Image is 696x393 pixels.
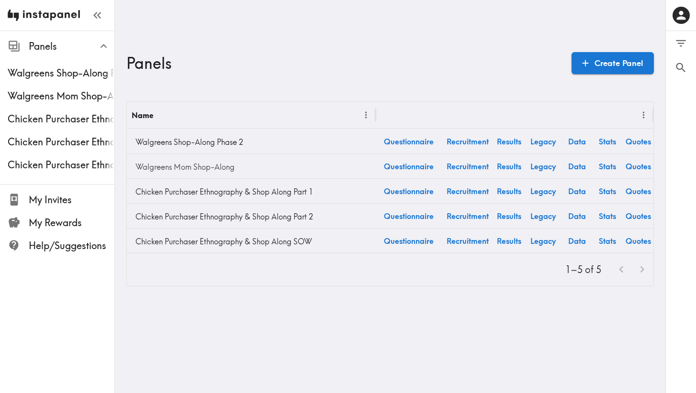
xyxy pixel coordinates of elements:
button: Menu [359,108,373,122]
a: Recruitment [442,154,494,178]
a: Stats [592,229,623,253]
button: Filter Responses [666,31,696,55]
span: Chicken Purchaser Ethnography & Shop Along Part 2 [8,135,114,149]
span: Chicken Purchaser Ethnography & Shop Along Part 1 [8,112,114,126]
a: Questionnaire [376,179,442,203]
a: Quotes [623,204,653,228]
a: Stats [592,154,623,178]
button: Sort [154,108,169,122]
button: Sort [382,108,396,122]
a: Walgreens Mom Shop-Along [132,157,371,176]
a: Results [494,154,524,178]
a: Legacy [524,204,561,228]
a: Create Panel [572,52,654,74]
a: Stats [592,204,623,228]
a: Questionnaire [376,154,442,178]
a: Quotes [623,229,653,253]
span: Filter Responses [674,37,687,50]
a: Recruitment [442,229,494,253]
span: Panels [29,40,114,53]
a: Walgreens Shop-Along Phase 2 [132,132,371,152]
a: Questionnaire [376,129,442,153]
a: Legacy [524,179,561,203]
a: Chicken Purchaser Ethnography & Shop Along SOW [132,232,371,251]
span: Walgreens Mom Shop-Along [8,89,114,103]
a: Legacy [524,154,561,178]
a: Stats [592,129,623,153]
a: Legacy [524,129,561,153]
span: My Rewards [29,216,114,229]
a: Stats [592,179,623,203]
span: My Invites [29,193,114,207]
a: Questionnaire [376,204,442,228]
span: Help/Suggestions [29,239,114,252]
span: Chicken Purchaser Ethnography & Shop Along SOW [8,158,114,172]
a: Data [561,229,592,253]
h3: Panels [126,54,564,72]
a: Results [494,129,524,153]
a: Questionnaire [376,229,442,253]
a: Chicken Purchaser Ethnography & Shop Along Part 1 [132,182,371,201]
p: 1–5 of 5 [565,263,601,276]
a: Data [561,154,592,178]
a: Chicken Purchaser Ethnography & Shop Along Part 2 [132,207,371,226]
button: Menu [636,108,651,122]
div: Name [132,110,153,120]
a: Data [561,129,592,153]
a: Quotes [623,179,653,203]
a: Recruitment [442,129,494,153]
span: Search [674,61,687,74]
a: Recruitment [442,204,494,228]
a: Results [494,204,524,228]
span: Walgreens Shop-Along Phase 2 [8,66,114,80]
button: Search [666,55,696,80]
a: Quotes [623,154,653,178]
a: Results [494,229,524,253]
a: Recruitment [442,179,494,203]
a: Results [494,179,524,203]
a: Data [561,179,592,203]
a: Quotes [623,129,653,153]
a: Legacy [524,229,561,253]
a: Data [561,204,592,228]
